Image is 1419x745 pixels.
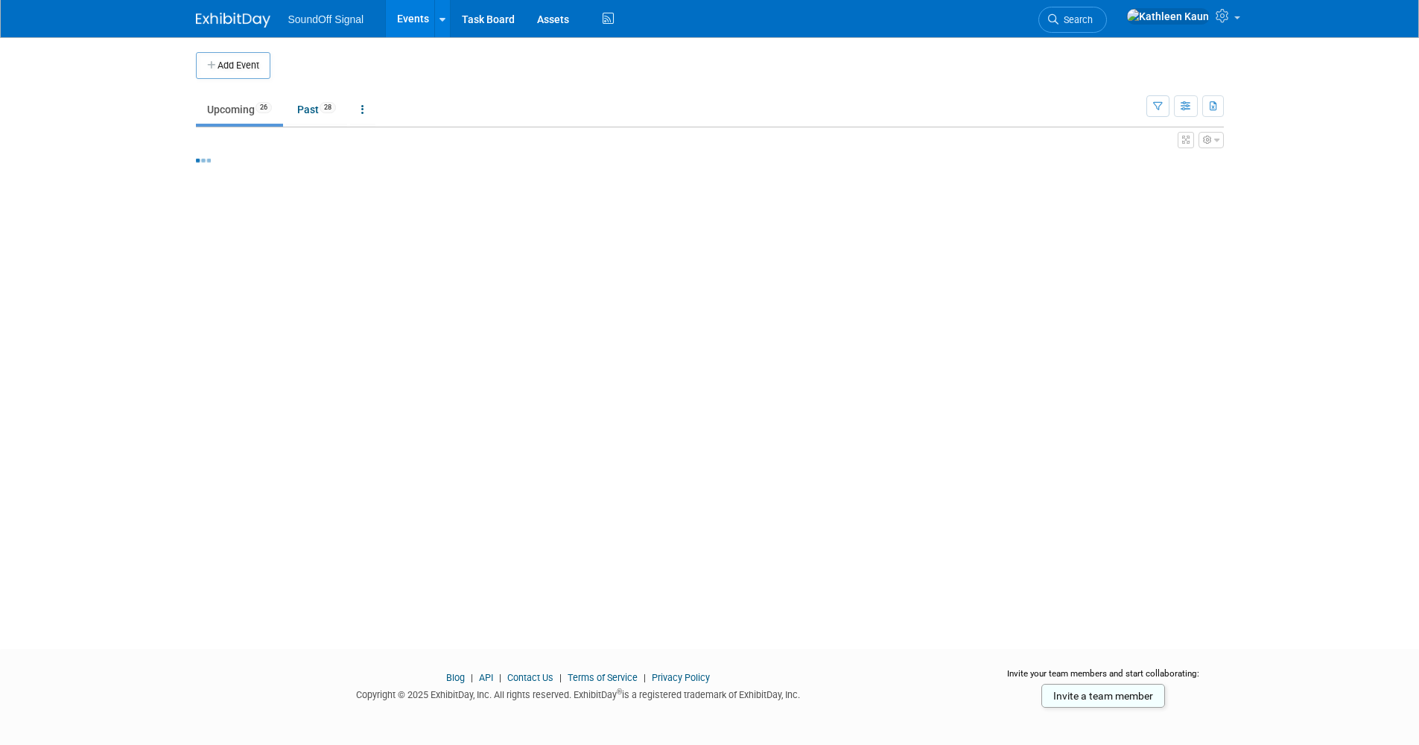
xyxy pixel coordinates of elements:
a: Privacy Policy [652,672,710,683]
button: Add Event [196,52,270,79]
img: Kathleen Kaun [1126,8,1210,25]
span: 28 [320,102,336,113]
span: Search [1058,14,1093,25]
img: loading... [196,159,211,162]
a: Contact Us [507,672,553,683]
a: Upcoming26 [196,95,283,124]
div: Copyright © 2025 ExhibitDay, Inc. All rights reserved. ExhibitDay is a registered trademark of Ex... [196,685,962,702]
a: Search [1038,7,1107,33]
span: | [495,672,505,683]
sup: ® [617,688,622,696]
a: Invite a team member [1041,684,1165,708]
span: 26 [255,102,272,113]
a: Past28 [286,95,347,124]
img: ExhibitDay [196,13,270,28]
span: | [640,672,650,683]
span: SoundOff Signal [288,13,364,25]
span: | [467,672,477,683]
a: Terms of Service [568,672,638,683]
span: | [556,672,565,683]
a: Blog [446,672,465,683]
a: API [479,672,493,683]
div: Invite your team members and start collaborating: [983,668,1224,690]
